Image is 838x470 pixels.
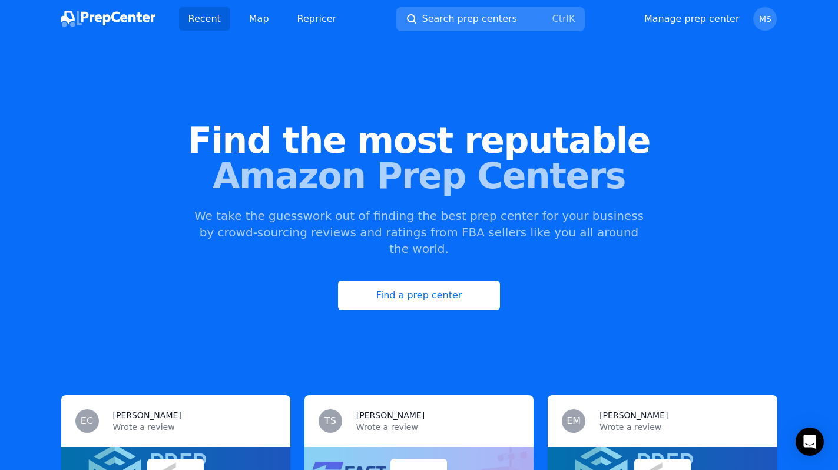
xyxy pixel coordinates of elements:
span: EM [567,416,581,426]
kbd: K [569,13,575,24]
span: EC [81,416,93,426]
a: Repricer [288,7,346,31]
a: Manage prep center [644,12,740,26]
button: MS [753,7,777,31]
img: PrepCenter [61,11,155,27]
p: Wrote a review [356,421,519,433]
h3: [PERSON_NAME] [356,409,425,421]
a: Find a prep center [338,281,501,310]
button: Search prep centersCtrlK [396,7,585,31]
h3: [PERSON_NAME] [599,409,668,421]
p: We take the guesswork out of finding the best prep center for your business by crowd-sourcing rev... [193,208,645,257]
a: Recent [179,7,230,31]
div: Open Intercom Messenger [796,428,824,456]
span: MS [759,15,771,23]
span: Search prep centers [422,12,517,26]
h3: [PERSON_NAME] [113,409,181,421]
kbd: Ctrl [552,13,569,24]
a: Map [240,7,279,31]
span: Amazon Prep Centers [19,158,819,193]
p: Wrote a review [113,421,276,433]
p: Wrote a review [599,421,763,433]
span: TS [324,416,336,426]
span: Find the most reputable [19,123,819,158]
